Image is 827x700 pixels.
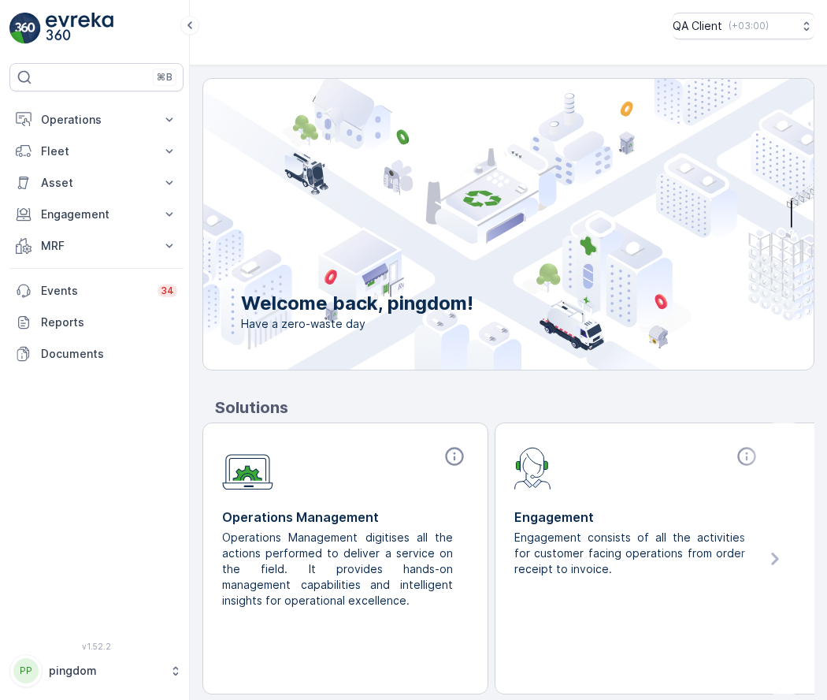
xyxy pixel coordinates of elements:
p: Operations Management [222,508,469,527]
p: QA Client [673,18,722,34]
div: PP [13,658,39,683]
button: MRF [9,230,184,262]
p: Fleet [41,143,152,159]
p: ( +03:00 ) [729,20,769,32]
img: city illustration [132,79,814,370]
p: Operations Management digitises all the actions performed to deliver a service on the field. It p... [222,530,456,609]
button: Engagement [9,199,184,230]
button: PPpingdom [9,654,184,687]
p: MRF [41,238,152,254]
img: module-icon [514,445,551,490]
p: Events [41,283,148,299]
button: Operations [9,104,184,136]
p: Engagement [41,207,152,222]
p: Solutions [215,396,814,419]
p: Welcome back, pingdom! [241,291,473,316]
img: module-icon [222,445,273,490]
p: Operations [41,112,152,128]
p: ⌘B [157,71,172,84]
p: Asset [41,175,152,191]
span: Have a zero-waste day [241,316,473,332]
img: logo_light-DOdMpM7g.png [46,13,113,44]
p: pingdom [49,663,161,679]
p: 34 [161,285,174,297]
img: logo [9,13,41,44]
button: Asset [9,167,184,199]
span: v 1.52.2 [9,642,184,651]
p: Documents [41,346,177,362]
button: QA Client(+03:00) [673,13,814,39]
button: Fleet [9,136,184,167]
p: Engagement consists of all the activities for customer facing operations from order receipt to in... [514,530,748,577]
a: Events34 [9,275,184,307]
p: Engagement [514,508,761,527]
p: Reports [41,315,177,330]
a: Reports [9,307,184,338]
a: Documents [9,338,184,370]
